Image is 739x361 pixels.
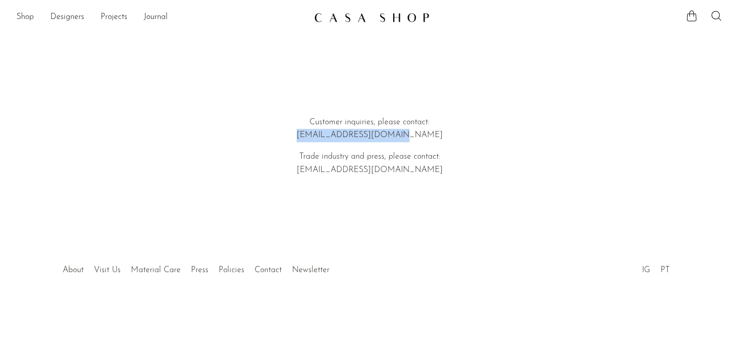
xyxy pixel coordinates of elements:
a: Visit Us [94,266,121,274]
a: PT [660,266,670,274]
a: Projects [101,11,127,24]
a: Journal [144,11,168,24]
ul: Social Medias [637,258,675,277]
a: Policies [219,266,244,274]
a: IG [642,266,650,274]
ul: NEW HEADER MENU [16,9,306,26]
a: About [63,266,84,274]
a: Shop [16,11,34,24]
a: Press [191,266,208,274]
a: Designers [50,11,84,24]
p: Trade industry and press, please contact: [EMAIL_ADDRESS][DOMAIN_NAME] [223,150,516,177]
ul: Quick links [57,258,335,277]
p: Customer inquiries, please contact: [EMAIL_ADDRESS][DOMAIN_NAME] [223,116,516,142]
a: Contact [255,266,282,274]
nav: Desktop navigation [16,9,306,26]
a: Material Care [131,266,181,274]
